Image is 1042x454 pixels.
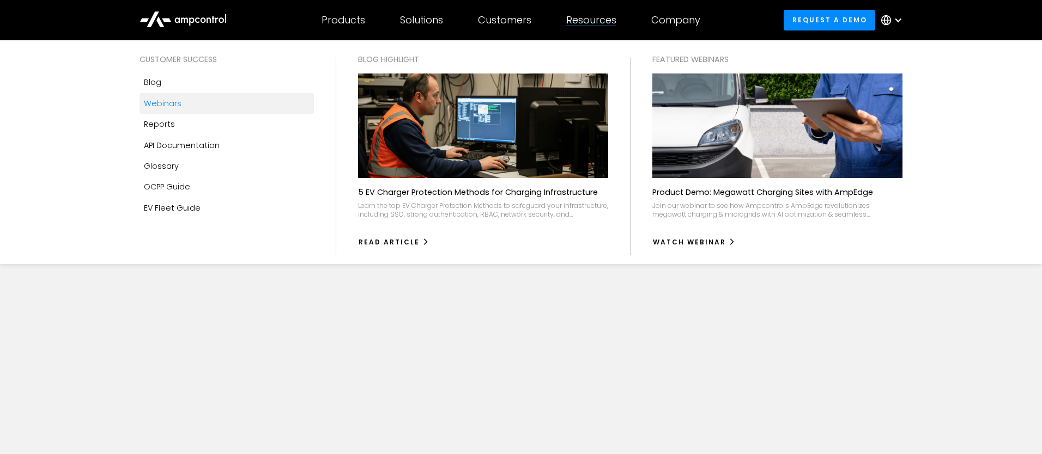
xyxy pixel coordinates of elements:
[144,97,181,109] div: Webinars
[140,93,314,114] a: Webinars
[358,53,608,65] div: Blog Highlight
[358,187,598,198] p: 5 EV Charger Protection Methods for Charging Infrastructure
[358,234,429,251] a: Read Article
[140,176,314,197] a: OCPP Guide
[140,135,314,156] a: API Documentation
[652,234,736,251] a: watch webinar
[566,14,616,26] div: Resources
[144,76,161,88] div: Blog
[478,14,531,26] div: Customers
[400,14,443,26] div: Solutions
[140,114,314,134] a: Reports
[651,14,700,26] div: Company
[322,14,365,26] div: Products
[144,139,220,151] div: API Documentation
[144,181,190,193] div: OCPP Guide
[144,202,201,214] div: EV Fleet Guide
[359,237,420,247] div: Read Article
[652,53,902,65] div: Featured webinars
[144,160,179,172] div: Glossary
[140,53,314,65] div: Customer success
[144,118,175,130] div: Reports
[140,198,314,218] a: EV Fleet Guide
[653,237,726,247] div: watch webinar
[140,156,314,176] a: Glossary
[140,72,314,93] a: Blog
[358,201,608,218] div: Learn the top EV Charger Protection Methods to safeguard your infrastructure, including SSO, stro...
[652,187,873,198] p: Product Demo: Megawatt Charging Sites with AmpEdge
[784,10,875,30] a: Request a demo
[652,201,902,218] div: Join our webinar to see how Ampcontrol's AmpEdge revolutionizes megawatt charging & microgrids wi...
